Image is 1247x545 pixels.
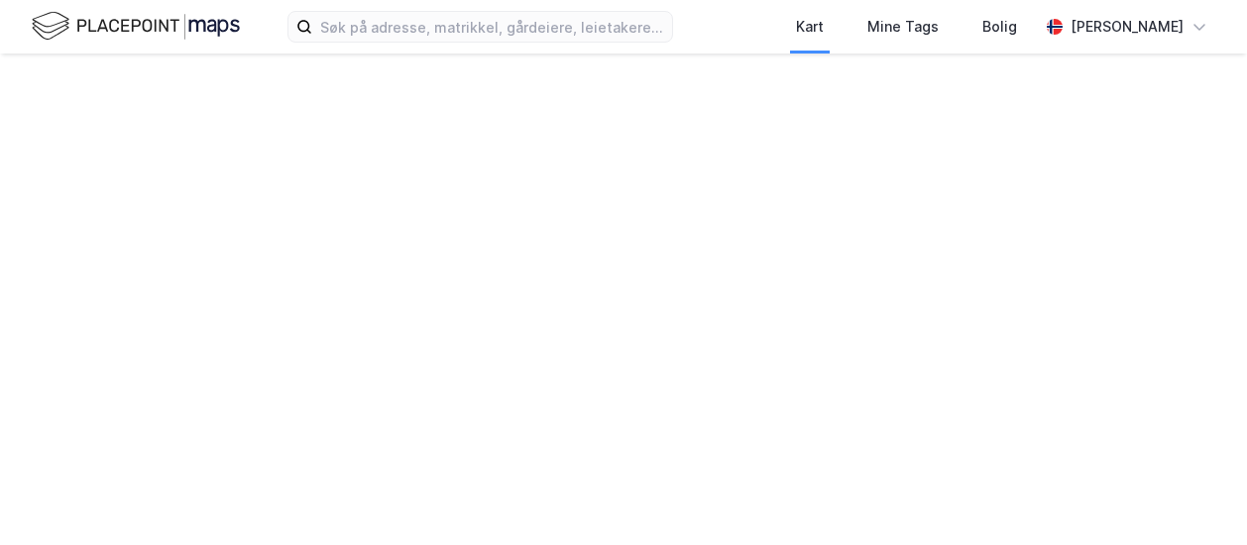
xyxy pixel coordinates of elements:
div: [PERSON_NAME] [1071,15,1184,39]
div: Kart [796,15,824,39]
div: Mine Tags [867,15,939,39]
input: Søk på adresse, matrikkel, gårdeiere, leietakere eller personer [312,12,672,42]
div: Bolig [982,15,1017,39]
img: logo.f888ab2527a4732fd821a326f86c7f29.svg [32,9,240,44]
